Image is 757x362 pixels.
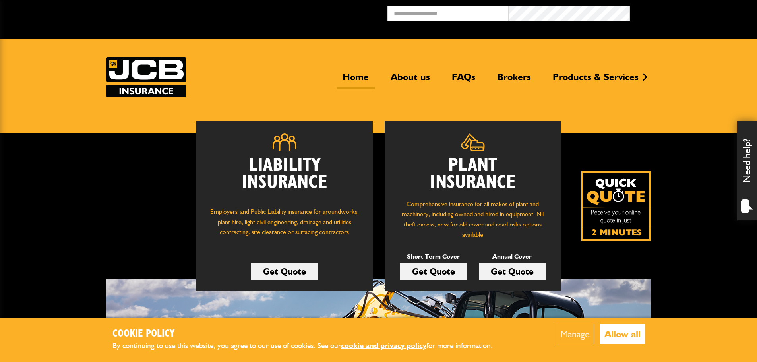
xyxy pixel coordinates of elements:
p: Annual Cover [479,252,546,262]
div: Need help? [737,121,757,220]
button: Allow all [600,324,645,344]
h2: Plant Insurance [397,157,549,191]
img: JCB Insurance Services logo [106,57,186,97]
a: FAQs [446,71,481,89]
button: Manage [556,324,594,344]
button: Broker Login [630,6,751,18]
a: JCB Insurance Services [106,57,186,97]
a: Get your insurance quote isn just 2-minutes [581,171,651,241]
a: Home [337,71,375,89]
p: Comprehensive insurance for all makes of plant and machinery, including owned and hired in equipm... [397,199,549,240]
a: Products & Services [547,71,645,89]
a: Get Quote [251,263,318,280]
a: Get Quote [400,263,467,280]
p: By continuing to use this website, you agree to our use of cookies. See our for more information. [112,340,506,352]
a: Brokers [491,71,537,89]
a: Get Quote [479,263,546,280]
h2: Liability Insurance [208,157,361,199]
img: Quick Quote [581,171,651,241]
a: cookie and privacy policy [341,341,426,350]
p: Employers' and Public Liability insurance for groundworks, plant hire, light civil engineering, d... [208,207,361,245]
h2: Cookie Policy [112,328,506,340]
a: About us [385,71,436,89]
p: Short Term Cover [400,252,467,262]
